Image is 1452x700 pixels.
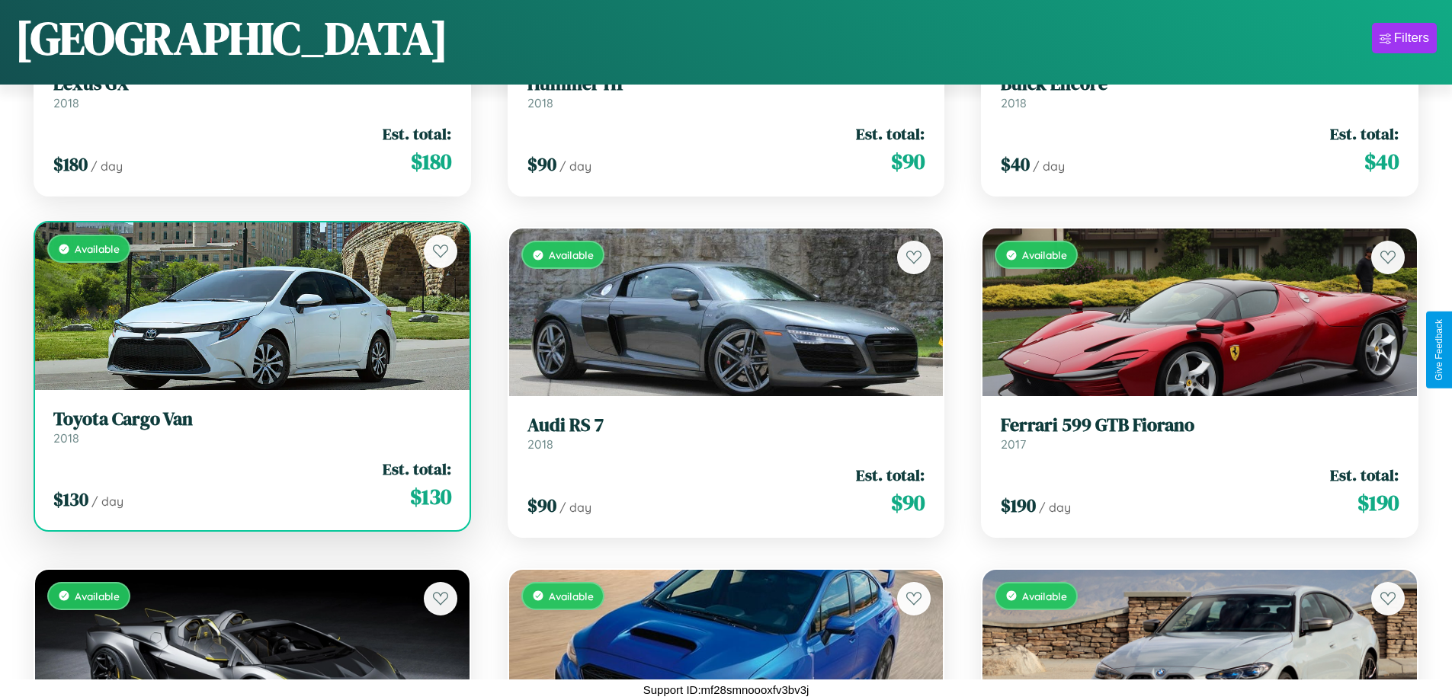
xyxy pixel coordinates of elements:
span: $ 130 [410,481,451,512]
span: 2018 [527,436,553,452]
span: Available [1022,248,1067,261]
span: $ 40 [1364,146,1399,177]
span: Available [549,248,594,261]
span: $ 180 [53,152,88,177]
div: Filters [1394,30,1429,46]
span: / day [1039,500,1071,515]
span: Est. total: [383,123,451,145]
span: 2018 [53,95,79,110]
span: $ 40 [1001,152,1030,177]
h3: Buick Encore [1001,73,1399,95]
a: Audi RS 72018 [527,414,925,452]
span: Est. total: [1330,123,1399,145]
span: / day [91,158,123,174]
h3: Hummer H1 [527,73,925,95]
span: Available [75,242,120,255]
a: Ferrari 599 GTB Fiorano2017 [1001,414,1399,452]
span: $ 90 [527,493,556,518]
h3: Lexus GX [53,73,451,95]
span: 2018 [1001,95,1027,110]
span: / day [1033,158,1065,174]
a: Lexus GX2018 [53,73,451,110]
h3: Audi RS 7 [527,414,925,436]
span: / day [91,494,123,509]
span: $ 190 [1357,487,1399,518]
span: $ 90 [527,152,556,177]
h3: Toyota Cargo Van [53,408,451,430]
span: 2018 [527,95,553,110]
span: / day [559,158,591,174]
span: 2018 [53,430,79,446]
span: $ 90 [891,146,925,177]
span: 2017 [1001,436,1026,452]
span: $ 180 [411,146,451,177]
span: Est. total: [856,464,925,486]
span: Est. total: [383,458,451,480]
span: Available [549,590,594,603]
a: Buick Encore2018 [1001,73,1399,110]
span: Available [1022,590,1067,603]
h1: [GEOGRAPHIC_DATA] [15,7,448,69]
p: Support ID: mf28smnoooxfv3bv3j [643,679,809,700]
span: Est. total: [1330,464,1399,486]
button: Filters [1372,23,1437,53]
span: / day [559,500,591,515]
a: Hummer H12018 [527,73,925,110]
span: $ 190 [1001,493,1036,518]
a: Toyota Cargo Van2018 [53,408,451,446]
span: $ 90 [891,487,925,518]
span: Est. total: [856,123,925,145]
span: $ 130 [53,487,88,512]
span: Available [75,590,120,603]
h3: Ferrari 599 GTB Fiorano [1001,414,1399,436]
div: Give Feedback [1434,319,1444,381]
